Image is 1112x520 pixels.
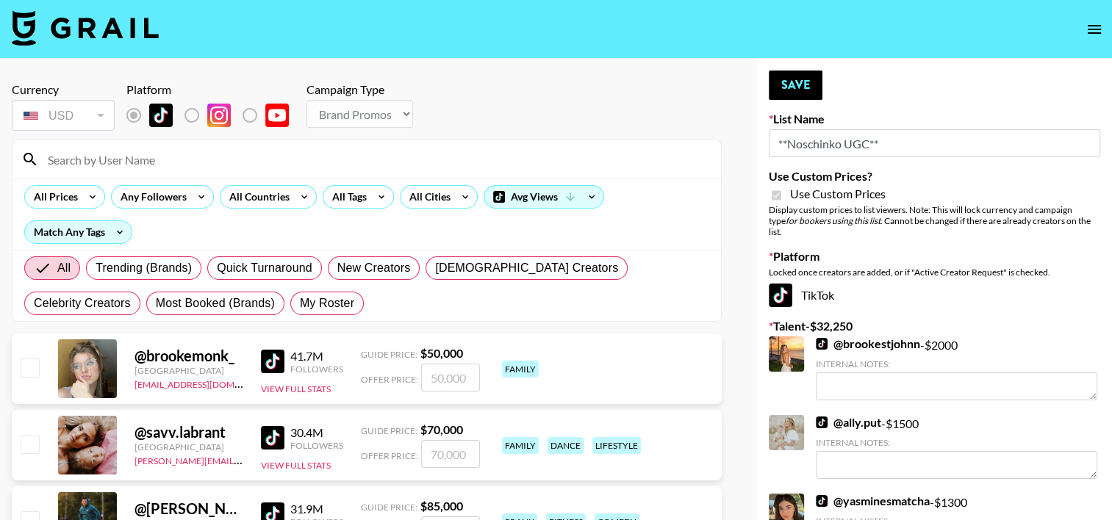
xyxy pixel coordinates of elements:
[484,186,603,208] div: Avg Views
[361,425,417,436] span: Guide Price:
[39,148,712,171] input: Search by User Name
[361,502,417,513] span: Guide Price:
[290,349,343,364] div: 41.7M
[57,259,71,277] span: All
[769,284,792,307] img: TikTok
[323,186,370,208] div: All Tags
[769,319,1100,333] label: Talent - $ 32,250
[769,284,1100,307] div: TikTok
[420,499,463,513] strong: $ 85,000
[769,169,1100,184] label: Use Custom Prices?
[548,437,584,454] div: dance
[1080,15,1109,44] button: open drawer
[134,441,243,452] div: [GEOGRAPHIC_DATA]
[769,249,1100,264] label: Platform
[149,104,173,127] img: TikTok
[112,186,190,208] div: Any Followers
[12,97,115,134] div: Currency is locked to USD
[769,204,1100,237] div: Display custom prices to list viewers. Note: This will lock currency and campaign type . Cannot b...
[217,259,312,277] span: Quick Turnaround
[300,295,354,312] span: My Roster
[156,295,275,312] span: Most Booked (Brands)
[126,82,301,97] div: Platform
[816,495,828,507] img: TikTok
[421,364,480,391] input: 50,000
[134,423,243,441] div: @ savv.labrant
[502,361,539,378] div: family
[421,440,480,468] input: 70,000
[265,104,289,127] img: YouTube
[361,450,418,461] span: Offer Price:
[134,376,282,390] a: [EMAIL_ADDRESS][DOMAIN_NAME]
[220,186,293,208] div: All Countries
[290,440,343,451] div: Followers
[337,259,411,277] span: New Creators
[435,259,618,277] span: [DEMOGRAPHIC_DATA] Creators
[25,186,81,208] div: All Prices
[134,365,243,376] div: [GEOGRAPHIC_DATA]
[816,415,881,430] a: @ally.put
[592,437,641,454] div: lifestyle
[769,71,822,100] button: Save
[12,10,159,46] img: Grail Talent
[207,104,231,127] img: Instagram
[126,100,301,131] div: List locked to TikTok.
[790,187,886,201] span: Use Custom Prices
[290,425,343,440] div: 30.4M
[96,259,192,277] span: Trending (Brands)
[361,374,418,385] span: Offer Price:
[25,221,132,243] div: Match Any Tags
[786,215,880,226] em: for bookers using this list
[816,416,828,428] img: TikTok
[769,112,1100,126] label: List Name
[15,103,112,129] div: USD
[420,422,463,436] strong: $ 70,000
[134,499,243,518] div: @ [PERSON_NAME].[PERSON_NAME]
[769,267,1100,278] div: Locked once creators are added, or if "Active Creator Request" is checked.
[290,364,343,375] div: Followers
[816,415,1097,479] div: - $ 1500
[306,82,413,97] div: Campaign Type
[134,452,352,466] a: [PERSON_NAME][EMAIL_ADDRESS][DOMAIN_NAME]
[290,502,343,516] div: 31.9M
[12,82,115,97] div: Currency
[816,336,1097,400] div: - $ 2000
[816,338,828,350] img: TikTok
[502,437,539,454] div: family
[34,295,131,312] span: Celebrity Creators
[261,460,331,471] button: View Full Stats
[261,350,284,373] img: TikTok
[420,346,463,360] strong: $ 50,000
[816,437,1097,448] div: Internal Notes:
[816,336,920,351] a: @brookestjohnn
[261,383,331,394] button: View Full Stats
[401,186,453,208] div: All Cities
[816,358,1097,369] div: Internal Notes:
[816,494,930,508] a: @yasminesmatcha
[361,349,417,360] span: Guide Price:
[134,347,243,365] div: @ brookemonk_
[261,426,284,449] img: TikTok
